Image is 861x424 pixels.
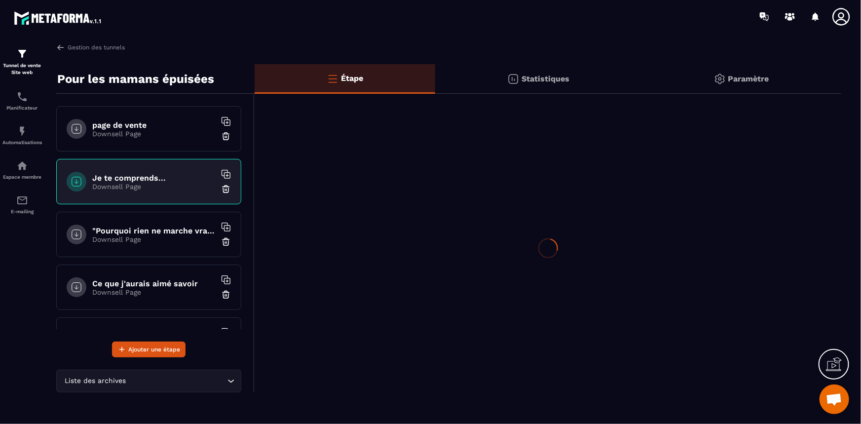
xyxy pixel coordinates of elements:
[92,130,216,138] p: Downsell Page
[820,385,849,414] a: Ouvrir le chat
[221,184,231,194] img: trash
[507,73,519,85] img: stats.20deebd0.svg
[221,237,231,247] img: trash
[16,91,28,103] img: scheduler
[56,43,125,52] a: Gestion des tunnels
[16,48,28,60] img: formation
[16,125,28,137] img: automations
[2,62,42,76] p: Tunnel de vente Site web
[16,160,28,172] img: automations
[112,342,186,357] button: Ajouter une étape
[56,43,65,52] img: arrow
[92,183,216,191] p: Downsell Page
[63,376,128,386] span: Liste des archives
[92,120,216,130] h6: page de vente
[92,226,216,235] h6: "Pourquoi rien ne marche vraiment"
[56,370,241,392] div: Search for option
[221,131,231,141] img: trash
[2,40,42,83] a: formationformationTunnel de vente Site web
[14,9,103,27] img: logo
[57,69,214,89] p: Pour les mamans épuisées
[2,140,42,145] p: Automatisations
[2,187,42,222] a: emailemailE-mailing
[92,235,216,243] p: Downsell Page
[92,279,216,288] h6: Ce que j'aurais aimé savoir
[2,174,42,180] p: Espace membre
[728,74,769,83] p: Paramètre
[2,118,42,153] a: automationsautomationsAutomatisations
[128,376,225,386] input: Search for option
[221,290,231,300] img: trash
[2,209,42,214] p: E-mailing
[92,173,216,183] h6: Je te comprends...
[522,74,569,83] p: Statistiques
[128,345,180,354] span: Ajouter une étape
[327,73,338,84] img: bars-o.4a397970.svg
[2,83,42,118] a: schedulerschedulerPlanificateur
[16,194,28,206] img: email
[341,74,363,83] p: Étape
[92,288,216,296] p: Downsell Page
[2,105,42,111] p: Planificateur
[2,153,42,187] a: automationsautomationsEspace membre
[714,73,726,85] img: setting-gr.5f69749f.svg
